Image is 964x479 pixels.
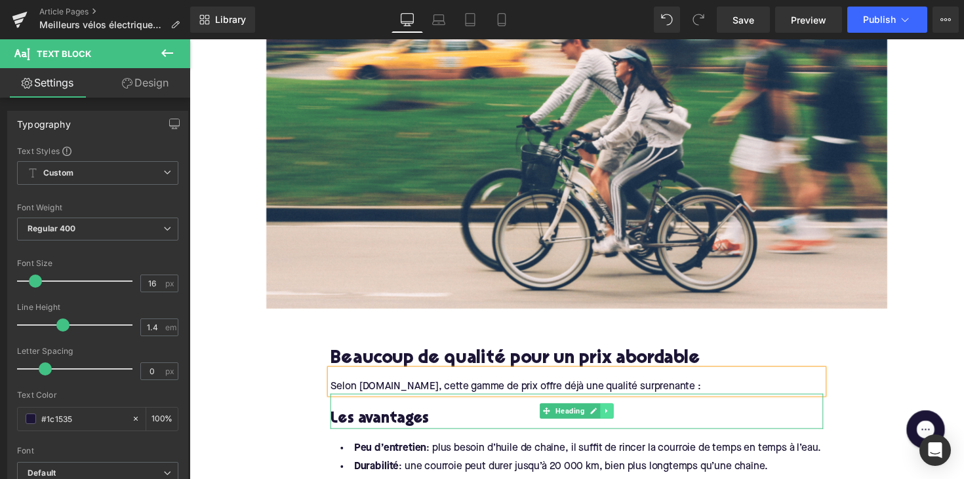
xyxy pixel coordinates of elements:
[39,20,165,30] span: Meilleurs vélos électriques à moins de 2000 €
[144,410,649,429] li: : plus besoin d’huile de chaîne, il suffit de rincer la courroie de temps en temps à l’eau.
[144,379,649,399] h3: Les avantages
[421,373,435,389] a: Expand / Collapse
[863,14,896,25] span: Publish
[685,7,712,33] button: Redo
[43,168,73,179] b: Custom
[41,412,125,426] input: Color
[144,429,649,448] li: : une courroie peut durer jusqu’à 20 000 km, bien plus longtemps qu’une chaîne.
[146,408,178,431] div: %
[423,7,454,33] a: Laptop
[17,347,178,356] div: Letter Spacing
[728,375,780,424] iframe: Gorgias live chat messenger
[144,349,649,363] div: Selon [DOMAIN_NAME], cette gamme de prix offre déjà une qualité surprenante :
[28,223,76,233] b: Regular 400
[165,323,176,332] span: em
[775,7,842,33] a: Preview
[169,413,243,424] strong: Peu d’entretien
[654,7,680,33] button: Undo
[17,111,71,130] div: Typography
[486,7,517,33] a: Mobile
[165,367,176,375] span: px
[190,7,255,33] a: New Library
[28,468,56,479] i: Default
[791,13,826,27] span: Preview
[933,7,959,33] button: More
[169,432,214,443] strong: Durabilité
[17,391,178,400] div: Text Color
[165,279,176,288] span: px
[37,48,91,59] span: Text Block
[372,373,407,389] span: Heading
[144,318,649,338] h2: Beaucoup de qualité pour un prix abordable
[215,14,246,26] span: Library
[17,446,178,455] div: Font
[17,259,178,268] div: Font Size
[144,448,649,467] li: : idéal pour les trajets urbains, on n’entend pratiquement rien.
[454,7,486,33] a: Tablet
[392,7,423,33] a: Desktop
[919,434,951,466] div: Open Intercom Messenger
[98,68,193,98] a: Design
[733,13,754,27] span: Save
[17,145,178,156] div: Text Styles
[17,203,178,212] div: Font Weight
[847,7,927,33] button: Publish
[17,303,178,312] div: Line Height
[39,7,190,17] a: Article Pages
